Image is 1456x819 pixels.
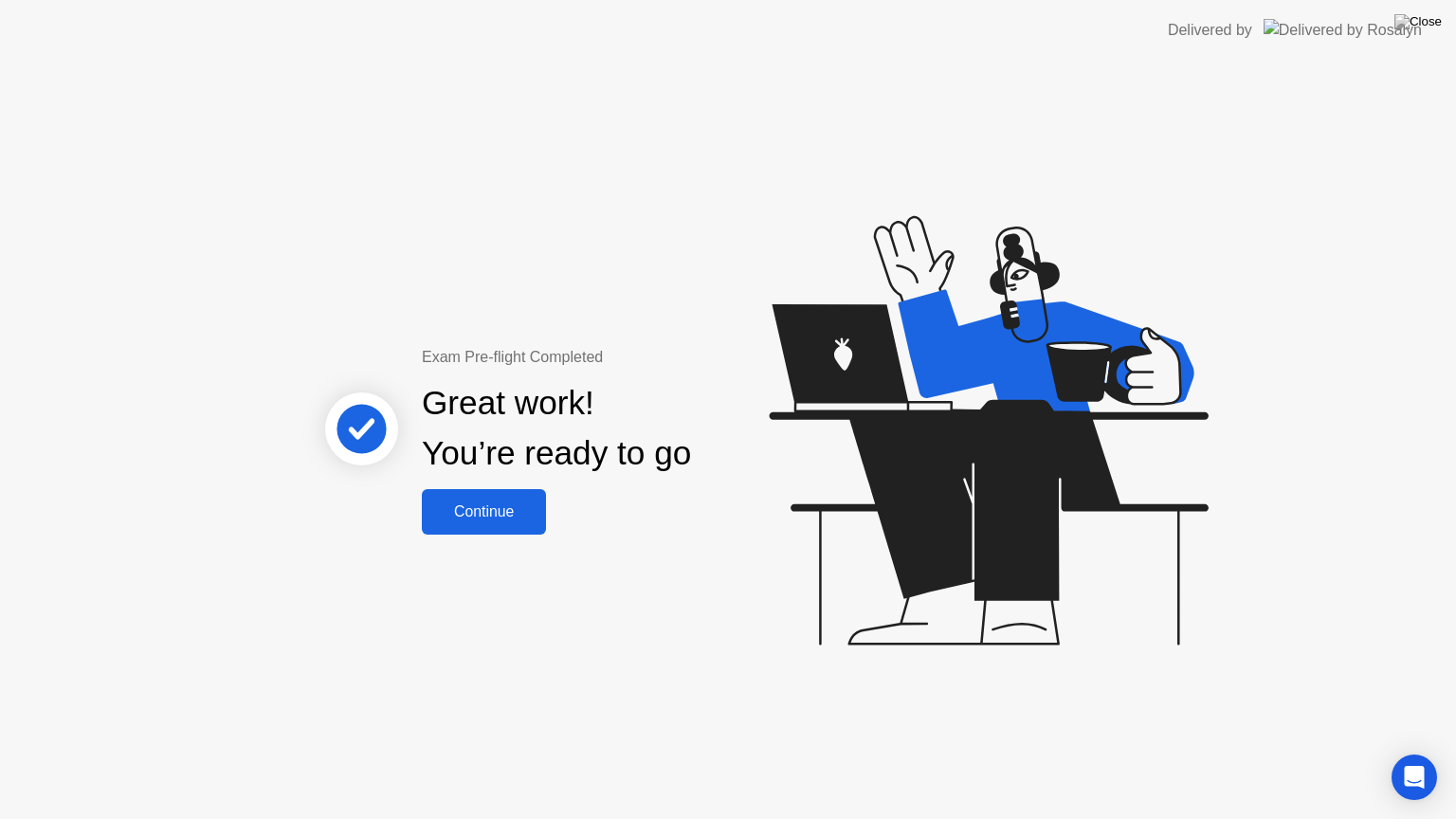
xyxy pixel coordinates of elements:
[428,503,540,520] div: Continue
[1264,19,1422,41] img: Delivered by Rosalyn
[1168,19,1252,42] div: Delivered by
[1392,755,1437,800] div: Open Intercom Messenger
[422,378,691,479] div: Great work! You’re ready to go
[1394,14,1442,29] img: Close
[422,489,546,535] button: Continue
[422,346,813,369] div: Exam Pre-flight Completed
